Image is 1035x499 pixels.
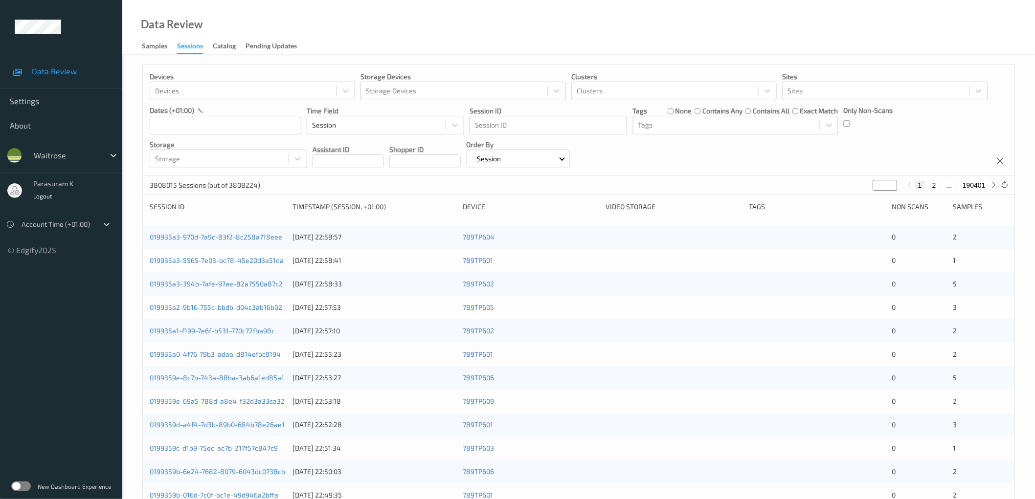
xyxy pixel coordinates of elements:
div: Timestamp (Session, +01:00) [292,202,456,212]
p: Sites [783,72,988,82]
div: [DATE] 22:58:57 [292,232,456,242]
a: 0199359b-6e24-7682-8079-6043dc0738cb [150,467,285,476]
a: 789TP609 [463,397,494,405]
div: Session ID [150,202,286,212]
div: [DATE] 22:57:53 [292,303,456,312]
span: 1 [953,444,956,452]
label: contains any [702,106,742,116]
span: 2 [953,350,957,358]
p: Session [474,154,505,164]
span: 2 [953,397,957,405]
button: 2 [929,181,939,190]
span: 3 [953,420,957,429]
p: Order By [467,140,570,150]
div: Samples [953,202,1008,212]
button: ... [944,181,955,190]
a: 019935a1-f199-7e6f-b531-770c72fba98c [150,326,275,335]
a: 789TP601 [463,491,493,499]
a: 789TP605 [463,303,494,311]
span: 0 [892,256,896,264]
span: 0 [892,444,896,452]
p: Time Field [307,106,464,116]
a: 789TP606 [463,373,494,382]
p: Storage [150,140,307,150]
p: dates (+01:00) [150,106,194,115]
span: 5 [953,280,957,288]
label: contains all [753,106,789,116]
div: Catalog [213,41,236,53]
label: exact match [800,106,838,116]
div: [DATE] 22:58:33 [292,279,456,289]
p: Only Non-Scans [844,106,893,115]
a: 789TP601 [463,256,493,264]
a: 789TP602 [463,326,494,335]
a: 789TP601 [463,420,493,429]
span: 0 [892,350,896,358]
span: 0 [892,233,896,241]
span: 2 [953,467,957,476]
a: 019935a3-394b-7afe-97ae-82a7550a87c2 [150,280,283,288]
a: 789TP601 [463,350,493,358]
p: Shopper ID [389,145,461,154]
p: 3808015 Sessions (out of 3808224) [150,180,260,190]
p: Assistant ID [313,145,384,154]
span: 0 [892,420,896,429]
a: Catalog [213,40,246,53]
div: [DATE] 22:51:34 [292,443,456,453]
span: 0 [892,280,896,288]
a: 0199359d-a4f4-7d3b-89b0-684b78e26ae1 [150,420,285,429]
a: 0199359b-016d-7c0f-bc1e-49d946a2bffa [150,491,278,499]
p: Storage Devices [360,72,566,82]
a: 0199359e-69a5-788d-a8e4-f32d3a33ca32 [150,397,285,405]
a: 789TP602 [463,280,494,288]
a: Samples [142,40,177,53]
a: 789TP604 [463,233,495,241]
a: 789TP606 [463,467,494,476]
span: 0 [892,467,896,476]
a: Pending Updates [246,40,307,53]
a: 789TP603 [463,444,494,452]
a: 019935a3-970d-7a9c-83f2-8c258a718eee [150,233,282,241]
a: 019935a0-4f76-79b3-adaa-d814efbc9194 [150,350,281,358]
span: 1 [953,256,956,264]
span: 0 [892,303,896,311]
span: 2 [953,233,957,241]
div: Tags [749,202,885,212]
a: 0199359c-d1b9-75ec-ac7b-217f57c847c9 [150,444,278,452]
span: 2 [953,326,957,335]
span: 2 [953,491,957,499]
div: Pending Updates [246,41,297,53]
span: 0 [892,326,896,335]
button: 1 [915,181,925,190]
div: [DATE] 22:57:10 [292,326,456,336]
a: Sessions [177,40,213,54]
div: [DATE] 22:53:27 [292,373,456,383]
div: Video Storage [606,202,742,212]
div: Samples [142,41,167,53]
span: 5 [953,373,957,382]
div: [DATE] 22:58:41 [292,256,456,265]
a: 019935a3-5565-7e03-bc78-45e20d3a51da [150,256,284,264]
div: [DATE] 22:53:18 [292,396,456,406]
span: 3 [953,303,957,311]
span: 0 [892,491,896,499]
div: Device [463,202,599,212]
label: none [675,106,692,116]
button: 190401 [960,181,989,190]
div: [DATE] 22:50:03 [292,467,456,477]
a: 019935a2-9b16-755c-bbdb-d04c3ab16b02 [150,303,282,311]
div: Data Review [141,20,202,29]
span: 0 [892,373,896,382]
a: 0199359e-8c7b-743a-88ba-3ab6a1ed85a1 [150,373,284,382]
p: Tags [633,106,648,116]
div: Sessions [177,41,203,54]
p: Devices [150,72,355,82]
div: [DATE] 22:55:23 [292,349,456,359]
p: Clusters [571,72,777,82]
div: Non Scans [892,202,946,212]
span: 0 [892,397,896,405]
p: Session ID [470,106,627,116]
div: [DATE] 22:52:28 [292,420,456,430]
